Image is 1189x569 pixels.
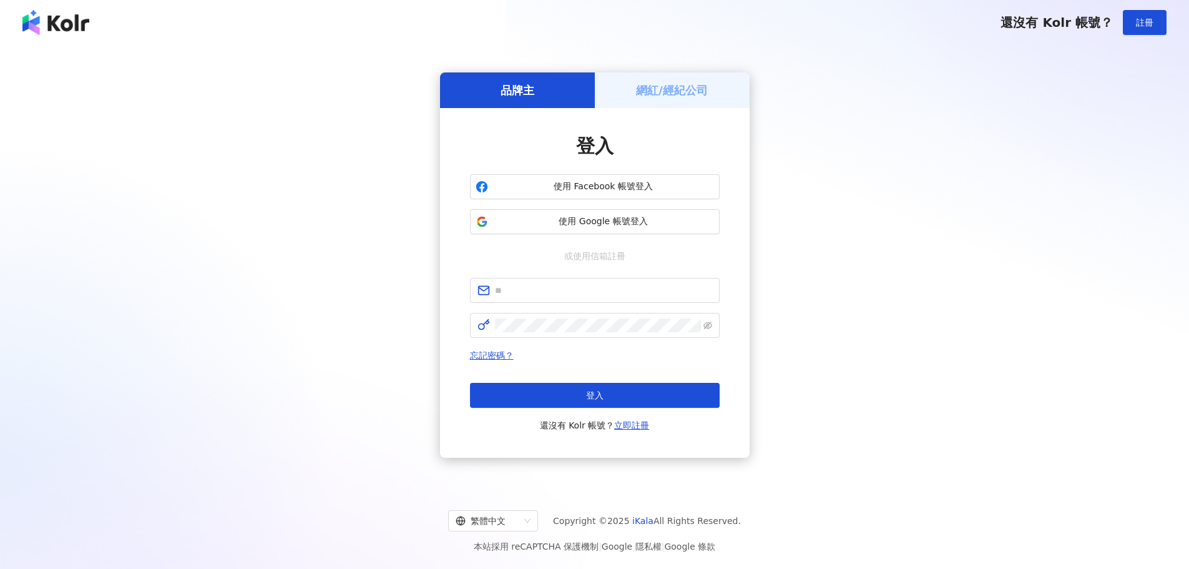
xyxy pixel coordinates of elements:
[470,350,514,360] a: 忘記密碼？
[586,390,604,400] span: 登入
[493,215,714,228] span: 使用 Google 帳號登入
[470,209,720,234] button: 使用 Google 帳號登入
[1136,17,1153,27] span: 註冊
[614,420,649,430] a: 立即註冊
[602,542,662,552] a: Google 隱私權
[470,174,720,199] button: 使用 Facebook 帳號登入
[664,542,715,552] a: Google 條款
[474,539,715,554] span: 本站採用 reCAPTCHA 保護機制
[540,418,650,433] span: 還沒有 Kolr 帳號？
[553,513,741,528] span: Copyright © 2025 All Rights Reserved.
[470,383,720,408] button: 登入
[1001,15,1113,30] span: 還沒有 Kolr 帳號？
[703,321,712,330] span: eye-invisible
[636,82,708,98] h5: 網紅/經紀公司
[1123,10,1167,35] button: 註冊
[662,542,665,552] span: |
[456,511,519,531] div: 繁體中文
[576,135,614,157] span: 登入
[501,82,534,98] h5: 品牌主
[493,181,714,193] span: 使用 Facebook 帳號登入
[599,542,602,552] span: |
[22,10,89,35] img: logo
[632,516,653,526] a: iKala
[555,249,634,263] span: 或使用信箱註冊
